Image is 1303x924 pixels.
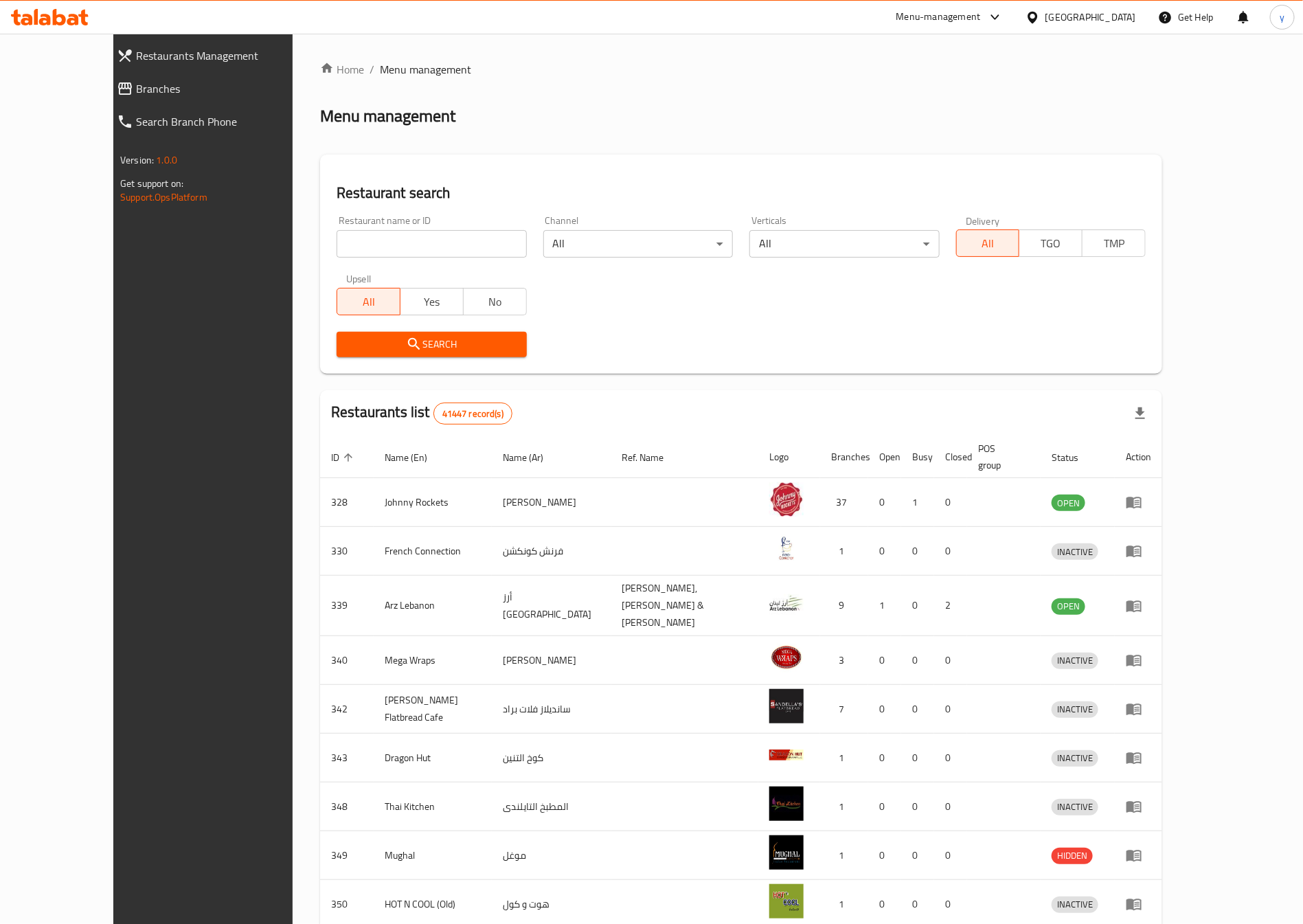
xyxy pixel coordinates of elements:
[1088,234,1140,253] span: TMP
[1052,750,1098,767] div: INACTIVE
[868,831,901,880] td: 0
[1045,10,1136,25] div: [GEOGRAPHIC_DATA]
[934,782,967,831] td: 0
[1052,897,1098,912] span: INACTIVE
[1052,495,1085,511] span: OPEN
[758,436,820,478] th: Logo
[331,449,357,466] span: ID
[136,80,320,97] span: Branches
[934,685,967,734] td: 0
[966,216,1000,225] label: Delivery
[320,685,374,734] td: 342
[769,689,804,723] img: Sandella's Flatbread Cafe
[769,531,804,565] img: French Connection
[320,478,374,527] td: 328
[820,831,868,880] td: 1
[749,230,939,258] div: All
[820,782,868,831] td: 1
[1126,494,1151,510] div: Menu
[120,188,207,206] a: Support.OpsPlatform
[320,61,364,78] a: Home
[934,436,967,478] th: Closed
[1124,397,1157,430] div: Export file
[320,636,374,685] td: 340
[320,734,374,782] td: 343
[406,292,458,312] span: Yes
[1052,848,1093,864] span: HIDDEN
[543,230,733,258] div: All
[1126,896,1151,912] div: Menu
[901,527,934,576] td: 0
[1052,799,1098,815] span: INACTIVE
[956,229,1020,257] button: All
[962,234,1015,253] span: All
[1126,847,1151,864] div: Menu
[769,482,804,517] img: Johnny Rockets
[492,576,611,636] td: أرز [GEOGRAPHIC_DATA]
[106,105,331,138] a: Search Branch Phone
[331,402,512,425] h2: Restaurants list
[1052,701,1098,717] span: INACTIVE
[820,685,868,734] td: 7
[901,734,934,782] td: 0
[978,440,1024,473] span: POS group
[343,292,395,312] span: All
[1025,234,1077,253] span: TGO
[820,436,868,478] th: Branches
[868,782,901,831] td: 0
[374,478,492,527] td: Johnny Rockets
[1126,798,1151,815] div: Menu
[769,640,804,675] img: Mega Wraps
[901,478,934,527] td: 1
[136,47,320,64] span: Restaurants Management
[337,230,526,258] input: Search for restaurant name or ID..
[374,685,492,734] td: [PERSON_NAME] Flatbread Cafe
[820,478,868,527] td: 37
[934,576,967,636] td: 2
[320,527,374,576] td: 330
[1052,544,1098,560] span: INACTIVE
[622,449,682,466] span: Ref. Name
[337,332,526,357] button: Search
[820,576,868,636] td: 9
[1052,653,1098,669] div: INACTIVE
[1115,436,1162,478] th: Action
[769,835,804,870] img: Mughal
[374,636,492,685] td: Mega Wraps
[934,831,967,880] td: 0
[492,734,611,782] td: كوخ التنين
[901,576,934,636] td: 0
[1052,750,1098,766] span: INACTIVE
[868,478,901,527] td: 0
[901,685,934,734] td: 0
[120,151,154,169] span: Version:
[868,576,901,636] td: 1
[434,407,512,420] span: 41447 record(s)
[1052,897,1098,913] div: INACTIVE
[469,292,521,312] span: No
[820,636,868,685] td: 3
[1280,10,1284,25] span: y
[1126,701,1151,717] div: Menu
[320,831,374,880] td: 349
[380,61,471,78] span: Menu management
[374,527,492,576] td: French Connection
[868,527,901,576] td: 0
[820,734,868,782] td: 1
[106,39,331,72] a: Restaurants Management
[337,183,1146,203] h2: Restaurant search
[463,288,527,315] button: No
[370,61,374,78] li: /
[934,734,967,782] td: 0
[120,174,183,192] span: Get support on:
[1052,449,1096,466] span: Status
[492,831,611,880] td: موغل
[820,527,868,576] td: 1
[503,449,561,466] span: Name (Ar)
[901,831,934,880] td: 0
[348,336,515,353] span: Search
[1052,653,1098,668] span: INACTIVE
